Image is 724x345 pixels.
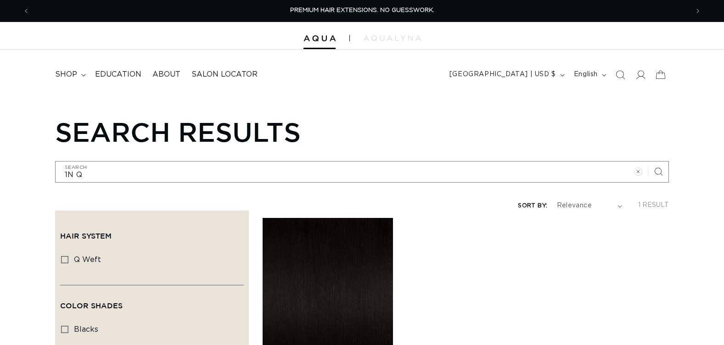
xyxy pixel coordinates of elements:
button: Clear search term [628,161,648,182]
h1: Search results [55,116,669,147]
button: English [568,66,610,83]
img: Aqua Hair Extensions [303,35,336,42]
summary: shop [50,64,90,85]
summary: Color Shades (0 selected) [60,285,244,318]
input: Search [56,161,668,182]
span: 1 result [638,202,669,208]
span: Salon Locator [191,70,258,79]
span: Education [95,70,141,79]
span: blacks [74,326,98,333]
span: shop [55,70,77,79]
a: Salon Locator [186,64,263,85]
a: Education [90,64,147,85]
span: [GEOGRAPHIC_DATA] | USD $ [449,70,556,79]
button: Previous announcement [16,2,36,20]
button: Next announcement [688,2,708,20]
label: Sort by: [518,203,547,209]
img: aqualyna.com [364,35,421,41]
summary: Search [610,65,630,85]
button: [GEOGRAPHIC_DATA] | USD $ [444,66,568,83]
span: About [152,70,180,79]
span: Color Shades [60,301,123,310]
a: About [147,64,186,85]
span: PREMIUM HAIR EXTENSIONS. NO GUESSWORK. [290,7,434,13]
span: Hair System [60,232,112,240]
span: English [574,70,598,79]
button: Search [648,161,668,182]
span: q weft [74,256,101,263]
summary: Hair System (0 selected) [60,216,244,249]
